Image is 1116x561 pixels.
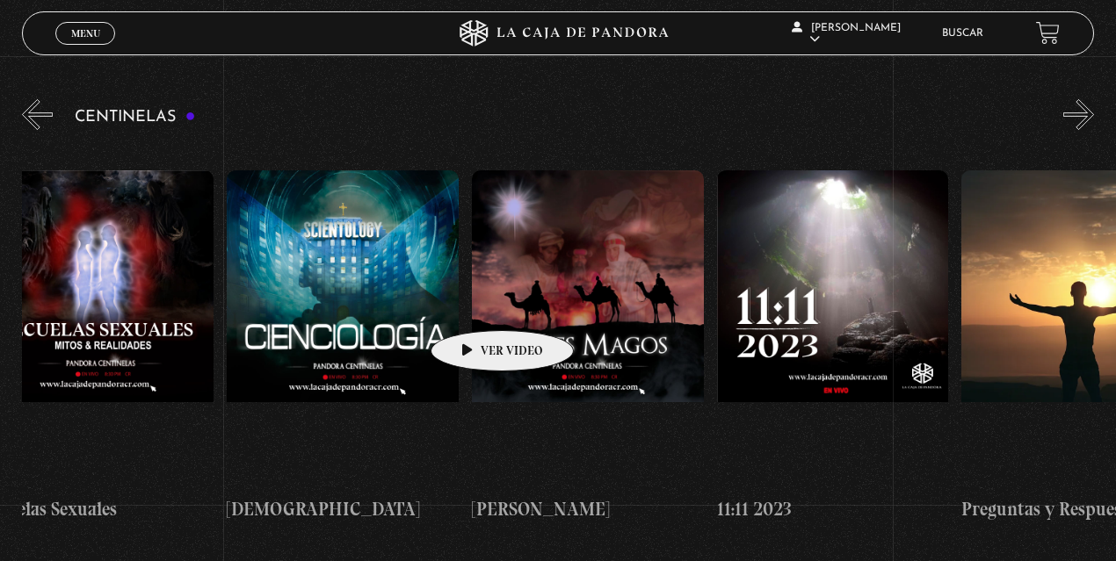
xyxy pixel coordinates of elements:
[227,495,459,523] h4: [DEMOGRAPHIC_DATA]
[1036,21,1060,45] a: View your shopping cart
[472,143,704,551] a: [PERSON_NAME]
[75,109,195,126] h3: Centinelas
[65,43,106,55] span: Cerrar
[472,495,704,523] h4: [PERSON_NAME]
[71,28,100,39] span: Menu
[792,23,901,45] span: [PERSON_NAME]
[717,495,949,523] h4: 11:11 2023
[942,28,983,39] a: Buscar
[227,143,459,551] a: [DEMOGRAPHIC_DATA]
[717,143,949,551] a: 11:11 2023
[1063,99,1094,130] button: Next
[22,99,53,130] button: Previous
